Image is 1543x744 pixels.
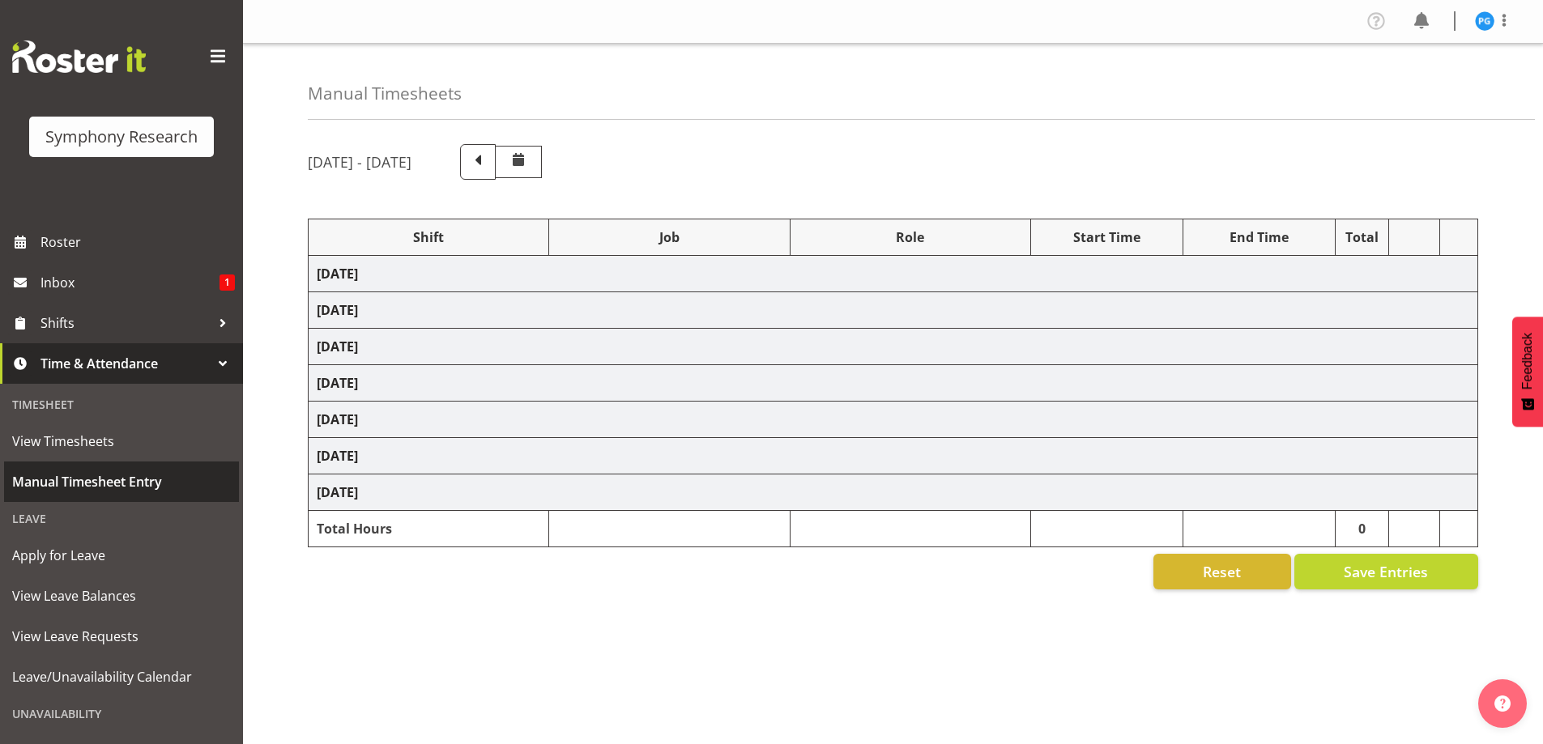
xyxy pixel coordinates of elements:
div: Role [799,227,1022,247]
img: help-xxl-2.png [1494,695,1511,712]
td: [DATE] [309,292,1478,329]
span: Feedback [1520,333,1535,389]
a: View Leave Requests [4,616,239,657]
span: Inbox [40,270,220,295]
button: Feedback - Show survey [1512,317,1543,427]
div: Leave [4,502,239,535]
td: [DATE] [309,438,1478,474]
h4: Manual Timesheets [308,84,462,103]
td: [DATE] [309,256,1478,292]
a: Apply for Leave [4,535,239,576]
div: Job [557,227,781,247]
span: Apply for Leave [12,543,231,568]
td: [DATE] [309,329,1478,365]
div: Timesheet [4,388,239,421]
span: Time & Attendance [40,351,211,376]
span: Reset [1203,561,1241,582]
span: Save Entries [1344,561,1428,582]
img: patricia-gilmour9541.jpg [1475,11,1494,31]
div: Total [1344,227,1381,247]
img: Rosterit website logo [12,40,146,73]
button: Save Entries [1294,554,1478,589]
div: Start Time [1039,227,1174,247]
td: 0 [1335,511,1389,547]
button: Reset [1153,554,1291,589]
span: Shifts [40,311,211,335]
td: [DATE] [309,474,1478,511]
div: End Time [1191,227,1327,247]
div: Symphony Research [45,125,198,149]
td: [DATE] [309,402,1478,438]
span: Leave/Unavailability Calendar [12,665,231,689]
a: Leave/Unavailability Calendar [4,657,239,697]
span: View Leave Balances [12,584,231,608]
div: Unavailability [4,697,239,730]
td: Total Hours [309,511,549,547]
span: 1 [220,274,235,291]
td: [DATE] [309,365,1478,402]
a: Manual Timesheet Entry [4,461,239,502]
span: View Timesheets [12,429,231,453]
div: Shift [317,227,540,247]
span: Roster [40,230,235,254]
span: View Leave Requests [12,624,231,648]
a: View Leave Balances [4,576,239,616]
a: View Timesheets [4,421,239,461]
h5: [DATE] - [DATE] [308,153,411,171]
span: Manual Timesheet Entry [12,470,231,494]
